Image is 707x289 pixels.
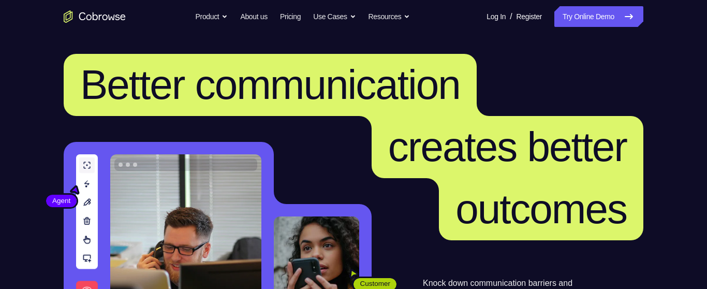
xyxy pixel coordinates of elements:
[369,6,410,27] button: Resources
[487,6,506,27] a: Log In
[280,6,301,27] a: Pricing
[313,6,356,27] button: Use Cases
[240,6,267,27] a: About us
[388,124,627,170] span: creates better
[196,6,228,27] button: Product
[80,62,460,108] span: Better communication
[554,6,643,27] a: Try Online Demo
[510,10,512,23] span: /
[64,10,126,23] a: Go to the home page
[455,186,627,232] span: outcomes
[517,6,542,27] a: Register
